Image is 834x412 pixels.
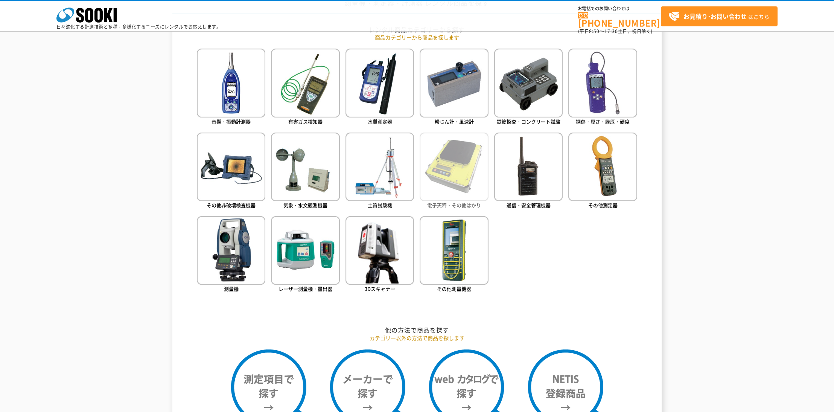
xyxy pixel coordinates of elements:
[197,133,265,201] img: その他非破壊検査機器
[271,216,339,294] a: レーザー測量機・墨出器
[494,49,563,127] a: 鉄筋探査・コンクリート試験
[197,326,637,334] h2: 他の方法で商品を探す
[197,216,265,294] a: 測量機
[494,133,563,201] img: 通信・安全管理機器
[568,133,637,201] img: その他測定器
[271,216,339,285] img: レーザー測量機・墨出器
[568,49,637,117] img: 探傷・厚さ・膜厚・硬度
[365,285,395,292] span: 3Dスキャナー
[420,216,488,285] img: その他測量機器
[420,133,488,201] img: 電子天秤・その他はかり
[283,201,327,209] span: 気象・水文観測機器
[589,28,600,35] span: 8:50
[345,49,414,127] a: 水質測定器
[271,49,339,117] img: 有害ガス検知器
[368,201,392,209] span: 土質試験機
[568,49,637,127] a: 探傷・厚さ・膜厚・硬度
[345,49,414,117] img: 水質測定器
[197,49,265,127] a: 音響・振動計測器
[661,6,778,26] a: お見積り･お問い合わせはこちら
[288,118,323,125] span: 有害ガス検知器
[279,285,332,292] span: レーザー測量機・墨出器
[197,216,265,285] img: 測量機
[345,133,414,211] a: 土質試験機
[435,118,474,125] span: 粉じん計・風速計
[668,11,769,22] span: はこちら
[197,133,265,211] a: その他非破壊検査機器
[197,49,265,117] img: 音響・振動計測器
[576,118,630,125] span: 探傷・厚さ・膜厚・硬度
[494,49,563,117] img: 鉄筋探査・コンクリート試験
[420,133,488,211] a: 電子天秤・その他はかり
[345,216,414,285] img: 3Dスキャナー
[56,24,221,29] p: 日々進化する計測技術と多種・多様化するニーズにレンタルでお応えします。
[207,201,256,209] span: その他非破壊検査機器
[604,28,618,35] span: 17:30
[507,201,551,209] span: 通信・安全管理機器
[437,285,471,292] span: その他測量機器
[578,28,653,35] span: (平日 ～ 土日、祝日除く)
[420,49,488,117] img: 粉じん計・風速計
[271,49,339,127] a: 有害ガス検知器
[578,12,661,27] a: [PHONE_NUMBER]
[345,133,414,201] img: 土質試験機
[420,49,488,127] a: 粉じん計・風速計
[368,118,392,125] span: 水質測定器
[197,34,637,41] p: 商品カテゴリーから商品を探します
[588,201,618,209] span: その他測定器
[578,6,661,11] span: お電話でのお問い合わせは
[212,118,251,125] span: 音響・振動計測器
[224,285,239,292] span: 測量機
[427,201,481,209] span: 電子天秤・その他はかり
[271,133,339,211] a: 気象・水文観測機器
[345,216,414,294] a: 3Dスキャナー
[197,334,637,342] p: カテゴリー以外の方法で商品を探します
[420,216,488,294] a: その他測量機器
[497,118,560,125] span: 鉄筋探査・コンクリート試験
[683,12,747,21] strong: お見積り･お問い合わせ
[568,133,637,211] a: その他測定器
[494,133,563,211] a: 通信・安全管理機器
[271,133,339,201] img: 気象・水文観測機器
